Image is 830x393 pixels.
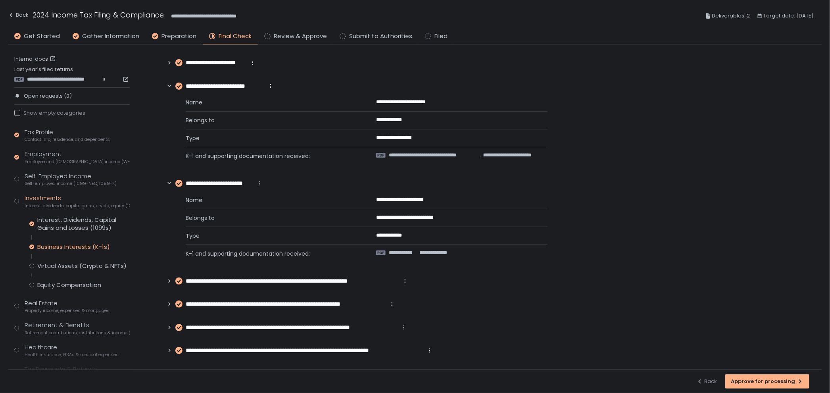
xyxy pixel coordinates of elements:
[25,343,119,358] div: Healthcare
[25,330,130,336] span: Retirement contributions, distributions & income (1099-R, 5498)
[274,32,327,41] span: Review & Approve
[731,378,803,385] div: Approve for processing
[186,232,357,240] span: Type
[186,152,357,160] span: K-1 and supporting documentation received:
[25,203,130,209] span: Interest, dividends, capital gains, crypto, equity (1099s, K-1s)
[33,10,164,20] h1: 2024 Income Tax Filing & Compliance
[25,321,130,336] div: Retirement & Benefits
[186,116,357,124] span: Belongs to
[8,10,29,20] div: Back
[82,32,139,41] span: Gather Information
[434,32,448,41] span: Filed
[8,10,29,23] button: Back
[37,262,127,270] div: Virtual Assets (Crypto & NFTs)
[37,243,110,251] div: Business Interests (K-1s)
[186,134,357,142] span: Type
[25,308,110,314] span: Property income, expenses & mortgages
[37,216,130,232] div: Interest, Dividends, Capital Gains and Losses (1099s)
[25,181,117,187] span: Self-employed income (1099-NEC, 1099-K)
[25,128,110,143] div: Tax Profile
[25,194,130,209] div: Investments
[25,172,117,187] div: Self-Employed Income
[25,150,130,165] div: Employment
[14,56,58,63] a: Internal docs
[186,250,357,258] span: K-1 and supporting documentation received:
[697,378,717,385] div: Back
[37,281,101,289] div: Equity Compensation
[764,11,814,21] span: Target date: [DATE]
[186,196,357,204] span: Name
[14,66,130,83] div: Last year's filed returns
[25,159,130,165] span: Employee and [DEMOGRAPHIC_DATA] income (W-2s)
[161,32,196,41] span: Preparation
[186,98,357,106] span: Name
[349,32,412,41] span: Submit to Authorities
[186,214,357,222] span: Belongs to
[712,11,750,21] span: Deliverables: 2
[24,32,60,41] span: Get Started
[25,137,110,143] span: Contact info, residence, and dependents
[25,365,107,380] div: Tax Payments & Refunds
[25,299,110,314] div: Real Estate
[25,352,119,358] span: Health insurance, HSAs & medical expenses
[725,374,809,389] button: Approve for processing
[24,92,72,100] span: Open requests (0)
[697,374,717,389] button: Back
[219,32,252,41] span: Final Check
